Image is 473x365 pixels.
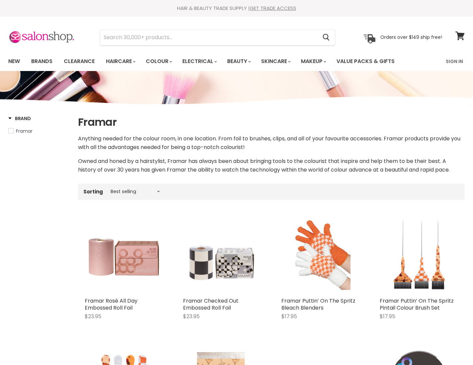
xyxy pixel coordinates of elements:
p: Anything needed for the colour room, in one location. From foil to brushes, clips, and all of you... [78,134,465,152]
a: Clearance [59,54,100,68]
a: Haircare [101,54,140,68]
a: GET TRADE ACCESS [250,5,296,12]
ul: Main menu [3,52,421,71]
input: Search [100,30,317,45]
img: Framar Checked Out Embossed Roll Foil [183,216,261,294]
a: Framar [8,127,70,135]
h3: Brand [8,115,31,122]
a: Framar Puttin’ On The Spritz Pintail Colour Brush Set [380,297,454,312]
a: Colour [141,54,176,68]
a: New [3,54,25,68]
span: $23.95 [85,313,101,320]
a: Beauty [222,54,255,68]
img: Framar Puttin’ On The Spritz Pintail Colour Brush Set [380,216,458,294]
a: Sign In [442,54,467,68]
span: Framar [16,128,33,134]
img: Framar Puttin’ On The Spritz Bleach Blenders [281,216,360,294]
span: $17.95 [380,313,395,320]
a: Framar Checked Out Embossed Roll Foil [183,297,238,312]
button: Search [317,30,335,45]
a: Brands [26,54,57,68]
a: Framar Puttin’ On The Spritz Bleach Blenders [281,297,355,312]
span: $23.95 [183,313,200,320]
a: Value Packs & Gifts [331,54,400,68]
form: Product [100,30,335,45]
label: Sorting [83,189,103,194]
a: Skincare [256,54,295,68]
h1: Framar [78,115,465,129]
p: Orders over $149 ship free! [380,34,442,40]
span: $17.95 [281,313,297,320]
img: Framar Rosé All Day Embossed Roll Foil [85,216,163,294]
a: Framar Rosé All Day Embossed Roll Foil [85,297,138,312]
a: Makeup [296,54,330,68]
p: Owned and honed by a hairstylist, Framar has always been about bringing tools to the colourist th... [78,157,465,174]
a: Electrical [177,54,221,68]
